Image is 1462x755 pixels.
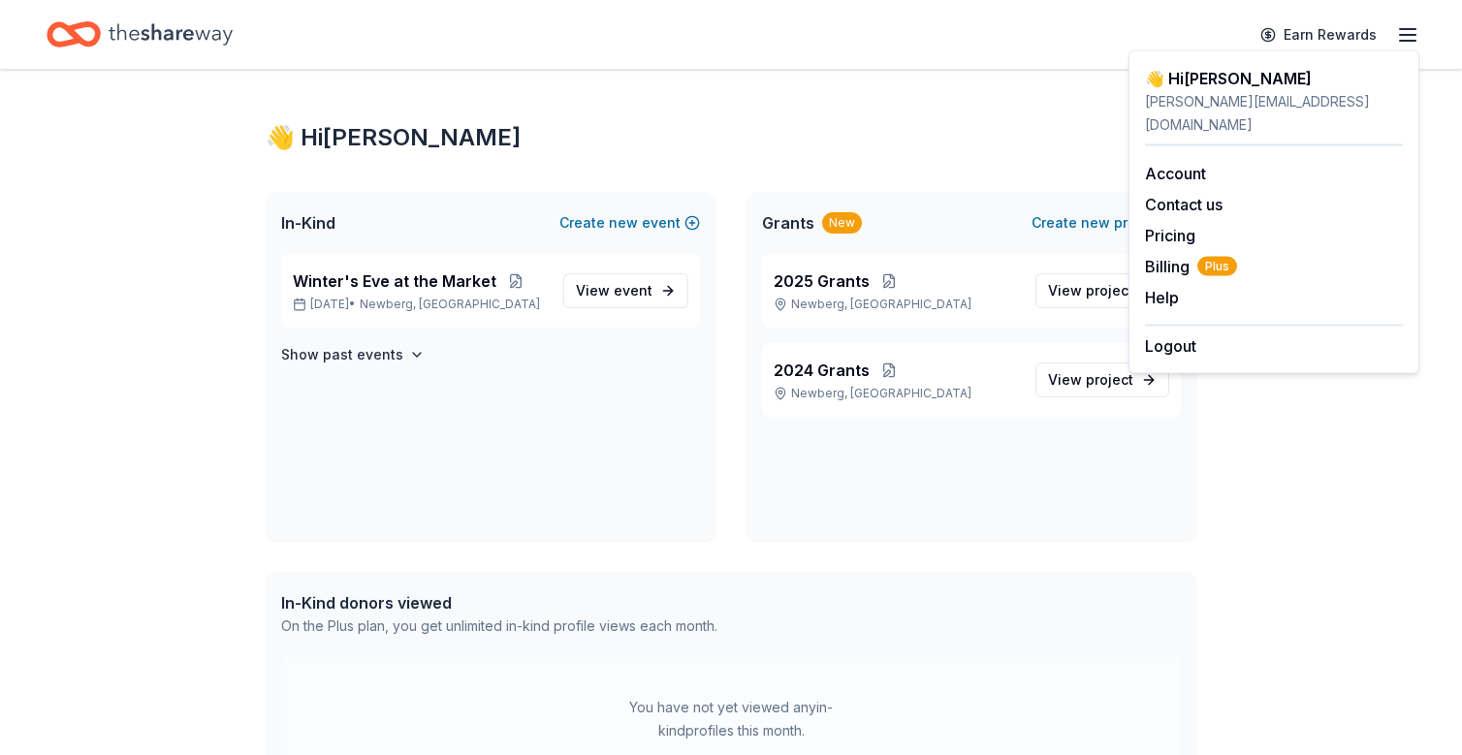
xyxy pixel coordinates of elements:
[610,696,852,742] div: You have not yet viewed any in-kind profiles this month.
[1048,279,1133,302] span: View
[614,282,652,299] span: event
[1035,362,1169,397] a: View project
[281,343,425,366] button: Show past events
[609,211,638,235] span: new
[1048,368,1133,392] span: View
[293,297,548,312] p: [DATE] •
[1145,334,1196,358] button: Logout
[1145,286,1179,309] button: Help
[293,269,496,293] span: Winter's Eve at the Market
[774,386,1020,401] p: Newberg, [GEOGRAPHIC_DATA]
[266,122,1196,153] div: 👋 Hi [PERSON_NAME]
[762,211,814,235] span: Grants
[1145,255,1237,278] span: Billing
[774,297,1020,312] p: Newberg, [GEOGRAPHIC_DATA]
[1145,255,1237,278] button: BillingPlus
[774,269,870,293] span: 2025 Grants
[576,279,652,302] span: View
[1086,371,1133,388] span: project
[774,359,870,382] span: 2024 Grants
[47,12,233,57] a: Home
[281,614,717,638] div: On the Plus plan, you get unlimited in-kind profile views each month.
[1086,282,1133,299] span: project
[1081,211,1110,235] span: new
[1145,226,1195,245] a: Pricing
[281,591,717,614] div: In-Kind donors viewed
[281,211,335,235] span: In-Kind
[1249,17,1388,52] a: Earn Rewards
[360,297,540,312] span: Newberg, [GEOGRAPHIC_DATA]
[1145,90,1403,137] div: [PERSON_NAME][EMAIL_ADDRESS][DOMAIN_NAME]
[559,211,700,235] button: Createnewevent
[563,273,688,308] a: View event
[1032,211,1181,235] button: Createnewproject
[1145,164,1206,183] a: Account
[1145,193,1223,216] button: Contact us
[1145,67,1403,90] div: 👋 Hi [PERSON_NAME]
[1035,273,1169,308] a: View project
[1197,257,1237,276] span: Plus
[281,343,403,366] h4: Show past events
[822,212,862,234] div: New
